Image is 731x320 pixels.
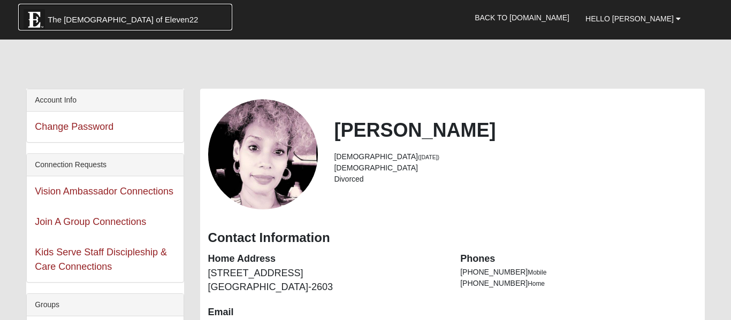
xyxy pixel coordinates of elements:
h2: [PERSON_NAME] [334,119,696,142]
a: Change Password [35,121,113,132]
dt: Email [208,306,445,319]
li: [PHONE_NUMBER] [460,278,697,289]
span: Mobile [528,269,546,276]
a: Vision Ambassador Connections [35,186,173,197]
a: Back to [DOMAIN_NAME] [467,4,577,31]
dd: [STREET_ADDRESS] [GEOGRAPHIC_DATA]-2603 [208,267,445,294]
li: [DEMOGRAPHIC_DATA] [334,162,696,174]
a: View Fullsize Photo [208,99,318,209]
a: Kids Serve Staff Discipleship & Care Connections [35,247,167,272]
li: [PHONE_NUMBER] [460,267,697,278]
a: Join A Group Connections [35,216,146,227]
dt: Home Address [208,252,445,266]
div: Connection Requests [27,154,183,176]
a: The [DEMOGRAPHIC_DATA] of Eleven22 [18,4,232,30]
span: Home [528,280,545,287]
span: The [DEMOGRAPHIC_DATA] of Eleven22 [48,14,198,25]
h3: Contact Information [208,230,697,246]
div: Groups [27,294,183,316]
span: Hello [PERSON_NAME] [585,14,674,23]
small: ([DATE]) [418,154,439,160]
div: Account Info [27,89,183,112]
img: Eleven22 logo [24,9,45,30]
a: Hello [PERSON_NAME] [577,5,689,32]
li: [DEMOGRAPHIC_DATA] [334,151,696,162]
li: Divorced [334,174,696,185]
dt: Phones [460,252,697,266]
